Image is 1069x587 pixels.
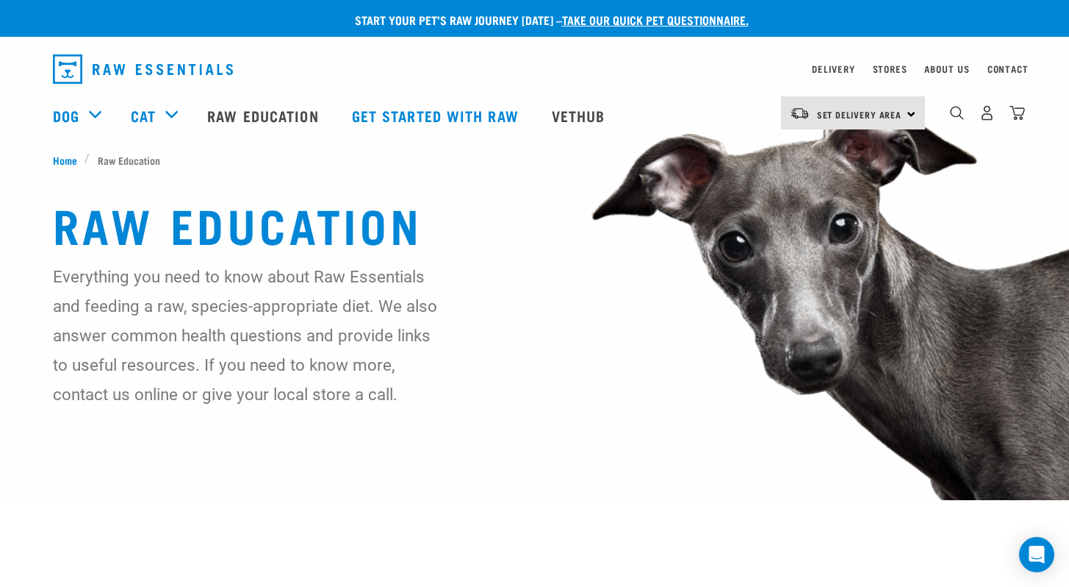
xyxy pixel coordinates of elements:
img: van-moving.png [790,107,810,120]
a: Vethub [537,86,624,145]
a: About Us [924,66,969,71]
a: Raw Education [192,86,336,145]
a: Contact [987,66,1029,71]
a: Get started with Raw [337,86,537,145]
nav: breadcrumbs [53,152,1017,168]
a: Home [53,152,85,168]
img: user.png [979,105,995,121]
p: Everything you need to know about Raw Essentials and feeding a raw, species-appropriate diet. We ... [53,262,439,409]
img: home-icon-1@2x.png [950,106,964,120]
h1: Raw Education [53,197,1017,250]
a: Delivery [812,66,854,71]
div: Open Intercom Messenger [1019,537,1054,572]
a: Stores [873,66,907,71]
a: Dog [53,104,79,127]
a: Cat [131,104,156,127]
span: Home [53,152,77,168]
nav: dropdown navigation [41,49,1029,90]
a: take our quick pet questionnaire. [562,16,749,23]
img: home-icon@2x.png [1009,105,1025,121]
span: Set Delivery Area [817,112,902,117]
img: Raw Essentials Logo [53,54,233,84]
